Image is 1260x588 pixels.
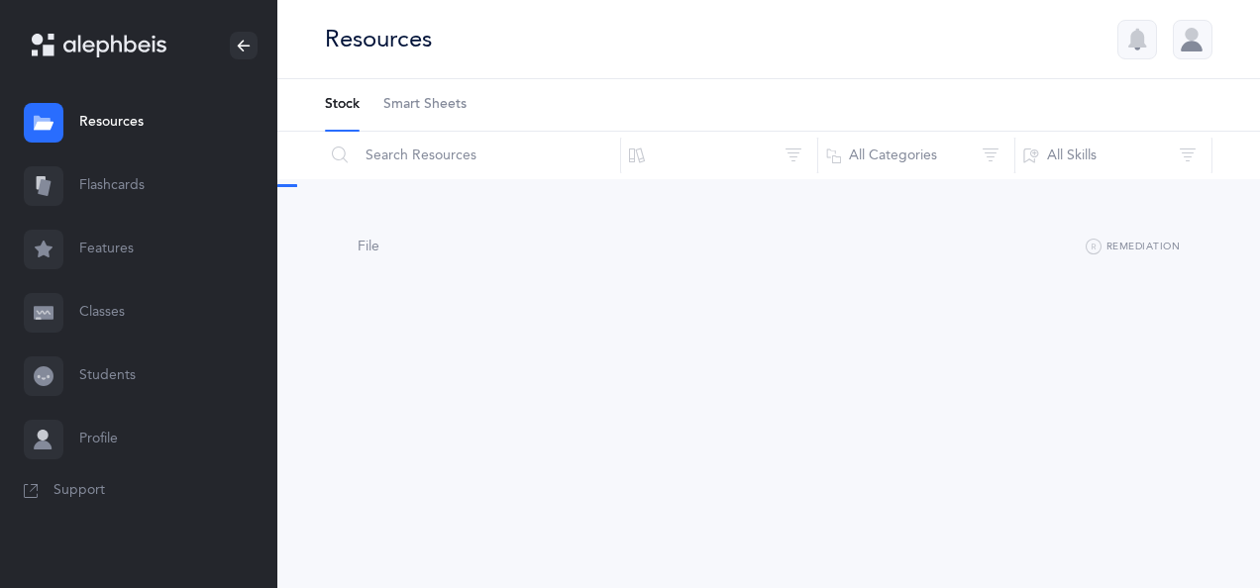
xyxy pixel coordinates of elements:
span: Smart Sheets [383,95,467,115]
button: All Skills [1014,132,1212,179]
button: Remediation [1086,236,1180,259]
input: Search Resources [324,132,621,179]
div: Resources [325,23,432,55]
span: File [358,239,379,254]
span: Support [53,481,105,501]
button: All Categories [817,132,1015,179]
